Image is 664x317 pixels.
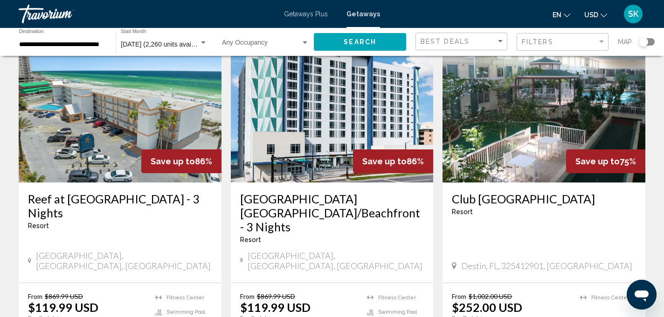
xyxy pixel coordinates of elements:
[240,236,261,243] span: Resort
[240,292,255,300] span: From
[452,292,466,300] span: From
[584,8,607,21] button: Change currency
[522,38,553,46] span: Filters
[621,4,645,24] button: User Menu
[19,5,275,23] a: Travorium
[378,309,417,315] span: Swimming Pool
[141,149,221,173] div: 86%
[461,261,632,271] span: Destin, FL, 325412901, [GEOGRAPHIC_DATA]
[353,149,433,173] div: 86%
[344,39,376,46] span: Search
[28,192,212,220] a: Reef at [GEOGRAPHIC_DATA] - 3 Nights
[575,156,620,166] span: Save up to
[553,8,570,21] button: Change language
[36,250,212,271] span: [GEOGRAPHIC_DATA], [GEOGRAPHIC_DATA], [GEOGRAPHIC_DATA]
[121,40,207,48] span: [DATE] (2,260 units available)
[166,309,205,315] span: Swimming Pool
[28,300,98,314] p: $119.99 USD
[248,250,424,271] span: [GEOGRAPHIC_DATA], [GEOGRAPHIC_DATA], [GEOGRAPHIC_DATA]
[19,34,221,182] img: RX48E01X.jpg
[151,156,195,166] span: Save up to
[452,192,636,206] a: Club [GEOGRAPHIC_DATA]
[346,10,380,18] a: Getaways
[257,292,295,300] span: $869.99 USD
[452,300,522,314] p: $252.00 USD
[618,35,632,48] span: Map
[517,33,609,52] button: Filter
[421,38,505,46] mat-select: Sort by
[627,280,657,310] iframe: Button to launch messaging window
[231,34,434,182] img: RW06E01X.jpg
[553,11,561,19] span: en
[421,38,470,45] span: Best Deals
[240,300,311,314] p: $119.99 USD
[378,295,416,301] span: Fitness Center
[166,295,204,301] span: Fitness Center
[314,33,406,50] button: Search
[584,11,598,19] span: USD
[591,295,629,301] span: Fitness Center
[284,10,328,18] a: Getaways Plus
[452,208,473,216] span: Resort
[28,292,42,300] span: From
[628,9,638,19] span: SK
[469,292,512,300] span: $1,002.00 USD
[443,34,645,182] img: ii_cdr2.jpg
[45,292,83,300] span: $869.99 USD
[28,222,49,229] span: Resort
[566,149,645,173] div: 75%
[240,192,424,234] a: [GEOGRAPHIC_DATA] [GEOGRAPHIC_DATA]/Beachfront - 3 Nights
[362,156,407,166] span: Save up to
